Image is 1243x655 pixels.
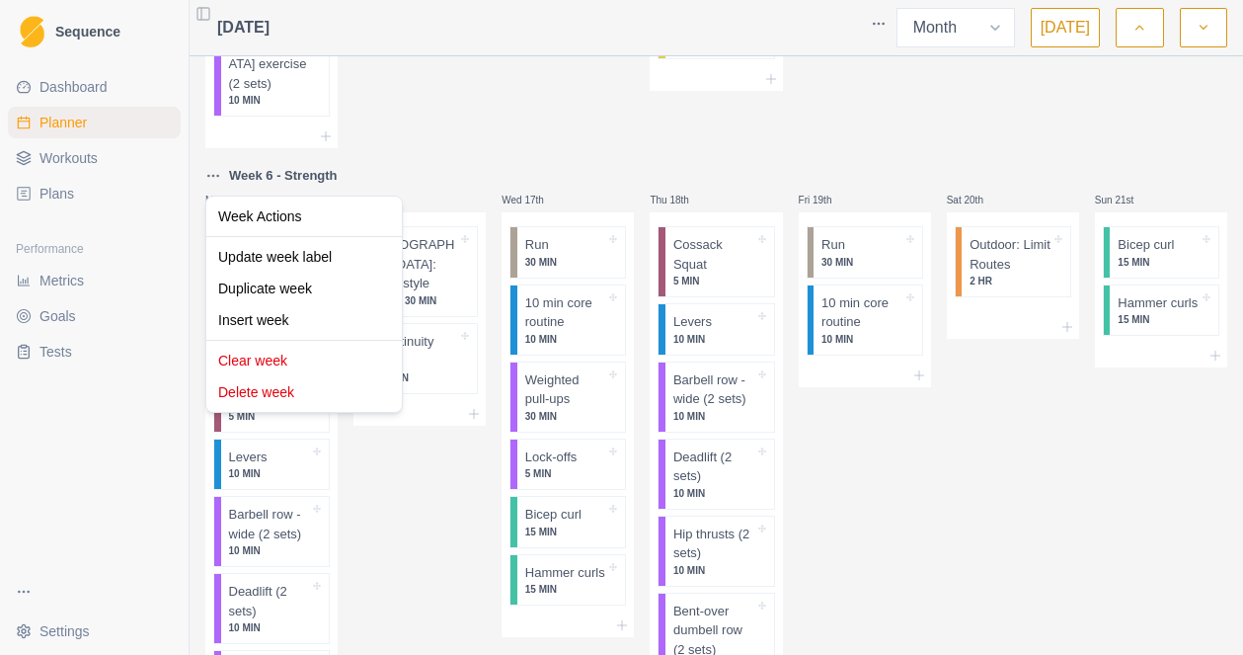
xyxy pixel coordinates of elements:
div: Week Actions [210,201,398,232]
div: Update week label [210,241,398,273]
div: Duplicate week [210,273,398,304]
div: Insert week [210,304,398,336]
div: Clear week [210,345,398,376]
div: Delete week [210,376,398,408]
